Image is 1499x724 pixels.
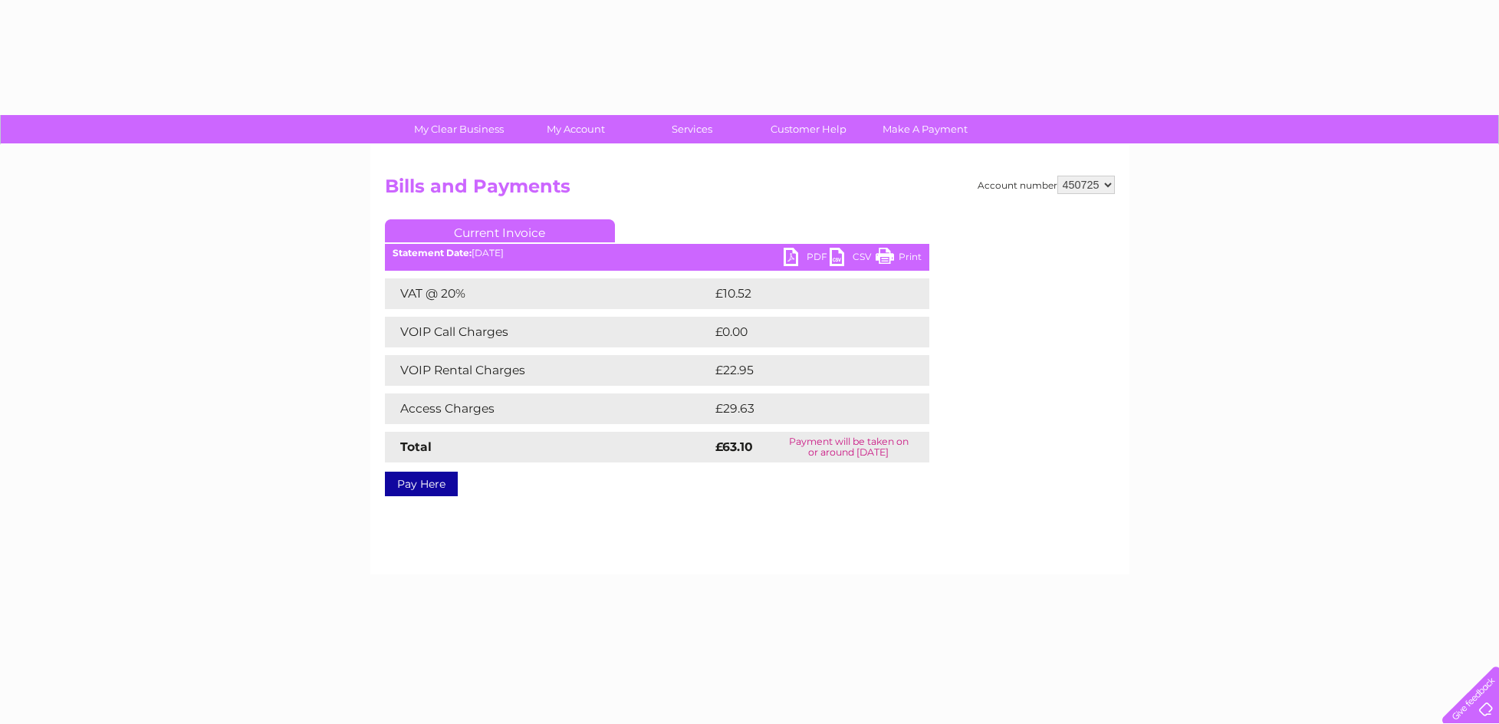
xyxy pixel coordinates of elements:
[830,248,876,270] a: CSV
[715,439,753,454] strong: £63.10
[385,355,712,386] td: VOIP Rental Charges
[385,219,615,242] a: Current Invoice
[784,248,830,270] a: PDF
[745,115,872,143] a: Customer Help
[768,432,929,462] td: Payment will be taken on or around [DATE]
[512,115,639,143] a: My Account
[712,317,894,347] td: £0.00
[385,393,712,424] td: Access Charges
[712,355,898,386] td: £22.95
[385,317,712,347] td: VOIP Call Charges
[396,115,522,143] a: My Clear Business
[712,278,897,309] td: £10.52
[393,247,472,258] b: Statement Date:
[385,278,712,309] td: VAT @ 20%
[978,176,1115,194] div: Account number
[400,439,432,454] strong: Total
[629,115,755,143] a: Services
[876,248,922,270] a: Print
[385,176,1115,205] h2: Bills and Payments
[385,472,458,496] a: Pay Here
[385,248,929,258] div: [DATE]
[712,393,899,424] td: £29.63
[862,115,988,143] a: Make A Payment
